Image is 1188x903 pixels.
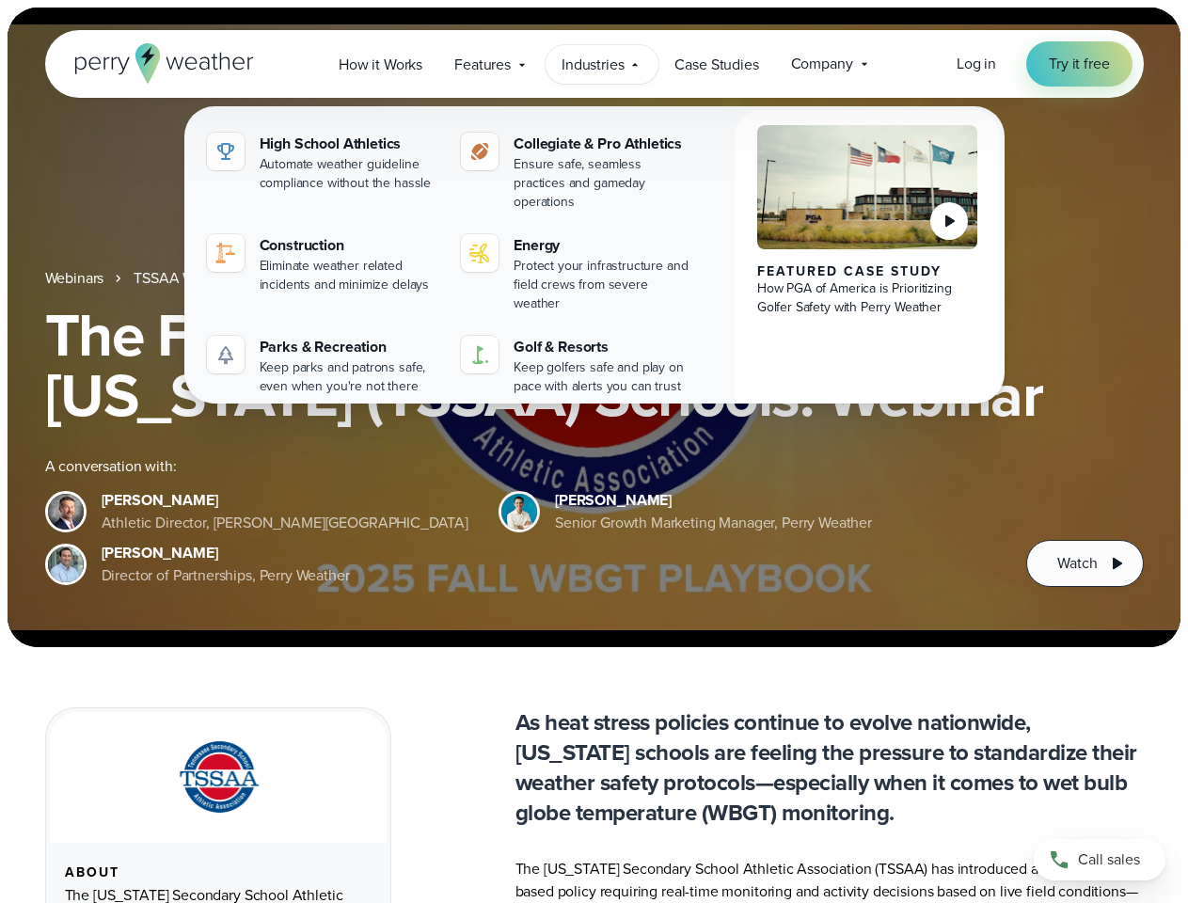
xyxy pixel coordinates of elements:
a: Case Studies [658,45,774,84]
img: Spencer Patton, Perry Weather [501,494,537,530]
a: PGA of America, Frisco Campus Featured Case Study How PGA of America is Prioritizing Golfer Safet... [735,110,1001,419]
a: Log in [957,53,996,75]
img: energy-icon@2x-1.svg [468,242,491,264]
div: Construction [260,234,439,257]
a: Collegiate & Pro Athletics Ensure safe, seamless practices and gameday operations [453,125,701,219]
img: proathletics-icon@2x-1.svg [468,140,491,163]
div: Keep golfers safe and play on pace with alerts you can trust [514,358,693,396]
div: Protect your infrastructure and field crews from severe weather [514,257,693,313]
div: Collegiate & Pro Athletics [514,133,693,155]
img: highschool-icon.svg [214,140,237,163]
img: Jeff Wood [48,547,84,582]
a: High School Athletics Automate weather guideline compliance without the hassle [199,125,447,200]
a: Parks & Recreation Keep parks and patrons safe, even when you're not there [199,328,447,404]
div: About [65,865,372,880]
div: Automate weather guideline compliance without the hassle [260,155,439,193]
a: Energy Protect your infrastructure and field crews from severe weather [453,227,701,321]
h1: The Fall WBGT Playbook for [US_STATE] (TSSAA) Schools: Webinar [45,305,1144,425]
img: PGA of America, Frisco Campus [757,125,978,249]
div: Parks & Recreation [260,336,439,358]
div: Featured Case Study [757,264,978,279]
img: Brian Wyatt [48,494,84,530]
div: A conversation with: [45,455,997,478]
img: golf-iconV2.svg [468,343,491,366]
img: TSSAA-Tennessee-Secondary-School-Athletic-Association.svg [155,735,281,820]
p: As heat stress policies continue to evolve nationwide, [US_STATE] schools are feeling the pressur... [515,707,1144,828]
div: [PERSON_NAME] [555,489,872,512]
div: High School Athletics [260,133,439,155]
span: Watch [1057,552,1097,575]
img: parks-icon-grey.svg [214,343,237,366]
div: Golf & Resorts [514,336,693,358]
a: How it Works [323,45,438,84]
span: Company [791,53,853,75]
a: Webinars [45,267,104,290]
span: Call sales [1078,848,1140,871]
a: Try it free [1026,41,1132,87]
a: TSSAA WBGT Fall Playbook [134,267,312,290]
a: construction perry weather Construction Eliminate weather related incidents and minimize delays [199,227,447,302]
div: Senior Growth Marketing Manager, Perry Weather [555,512,872,534]
div: Energy [514,234,693,257]
span: Industries [562,54,624,76]
div: Ensure safe, seamless practices and gameday operations [514,155,693,212]
div: Director of Partnerships, Perry Weather [102,564,350,587]
div: [PERSON_NAME] [102,542,350,564]
a: Call sales [1034,839,1165,880]
img: construction perry weather [214,242,237,264]
button: Watch [1026,540,1143,587]
span: Try it free [1049,53,1109,75]
div: How PGA of America is Prioritizing Golfer Safety with Perry Weather [757,279,978,317]
div: Keep parks and patrons safe, even when you're not there [260,358,439,396]
div: [PERSON_NAME] [102,489,469,512]
a: Golf & Resorts Keep golfers safe and play on pace with alerts you can trust [453,328,701,404]
span: How it Works [339,54,422,76]
span: Log in [957,53,996,74]
div: Eliminate weather related incidents and minimize delays [260,257,439,294]
div: Athletic Director, [PERSON_NAME][GEOGRAPHIC_DATA] [102,512,469,534]
span: Features [454,54,511,76]
span: Case Studies [674,54,758,76]
nav: Breadcrumb [45,267,1144,290]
